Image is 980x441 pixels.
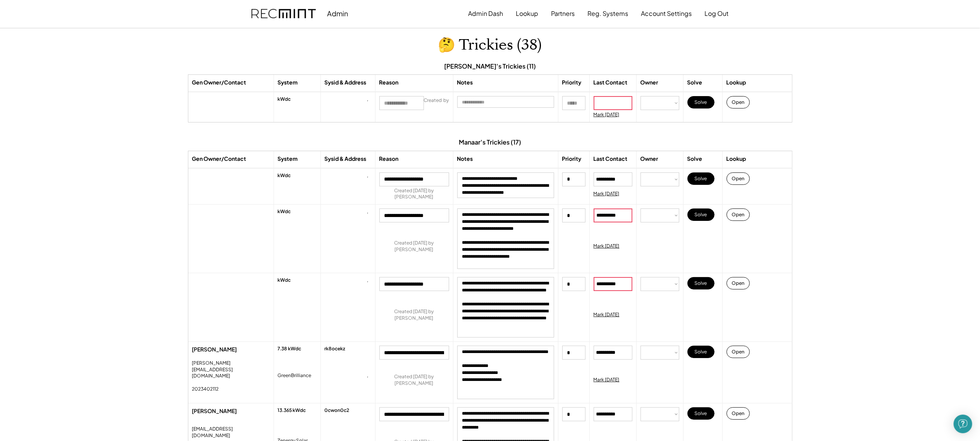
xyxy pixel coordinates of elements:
div: Solve [687,79,703,86]
div: Reason [379,155,399,163]
button: Reg. Systems [588,6,629,21]
button: Open [727,208,750,221]
div: 7.38 kWdc [278,346,301,352]
div: Created [DATE] by [PERSON_NAME] [379,240,449,253]
div: Mark [DATE] [594,243,620,250]
button: Log Out [705,6,729,21]
button: Open [727,172,750,185]
div: Lookup [727,79,746,86]
div: Lookup [727,155,746,163]
div: , [367,372,369,379]
div: Created [DATE] by [PERSON_NAME] [379,188,449,201]
div: Priority [562,155,582,163]
div: Notes [457,79,473,86]
div: Mark [DATE] [594,112,620,118]
button: Lookup [516,6,539,21]
div: 13.365 kWdc [278,407,306,414]
div: GreenBrilliance [278,372,312,379]
div: Solve [687,155,703,163]
img: recmint-logotype%403x.png [251,9,316,19]
button: Account Settings [641,6,692,21]
div: Last Contact [594,155,628,163]
div: Mark [DATE] [594,191,620,197]
div: , [367,96,369,103]
div: Created [DATE] by [PERSON_NAME] [379,374,449,387]
div: kWdc [278,277,291,284]
div: Manaar's Trickies (17) [459,138,521,146]
button: Solve [687,96,715,109]
div: [PERSON_NAME] [192,346,270,353]
div: kWdc [278,172,291,179]
div: Mark [DATE] [594,377,620,383]
button: Partners [551,6,575,21]
button: Solve [687,172,715,185]
div: [EMAIL_ADDRESS][DOMAIN_NAME] [192,426,270,439]
div: Notes [457,155,473,163]
div: System [278,79,298,86]
div: System [278,155,298,163]
div: Reason [379,79,399,86]
div: Owner [641,155,658,163]
div: , [367,172,369,179]
button: Admin Dash [468,6,503,21]
div: , [367,208,369,215]
div: Mark [DATE] [594,312,620,318]
button: Open [727,407,750,420]
div: Created [DATE] by [PERSON_NAME] [379,308,449,322]
button: Solve [687,346,715,358]
div: Admin [327,9,348,18]
div: Last Contact [594,79,628,86]
h1: 🤔 Trickies (38) [438,36,542,54]
div: Priority [562,79,582,86]
div: rk8ocekz [325,346,346,352]
button: Solve [687,277,715,289]
div: Open Intercom Messenger [954,415,972,433]
div: 0cwon0c2 [325,407,350,414]
div: [PERSON_NAME] [192,407,270,415]
button: Open [727,277,750,289]
button: Solve [687,407,715,420]
div: Owner [641,79,658,86]
div: [PERSON_NAME][EMAIL_ADDRESS][DOMAIN_NAME] [192,360,270,379]
button: Solve [687,208,715,221]
div: [PERSON_NAME]'s Trickies (11) [444,62,536,71]
button: Open [727,346,750,358]
div: Gen Owner/Contact [192,79,246,86]
div: , [367,277,369,284]
div: Sysid & Address [325,155,367,163]
div: Sysid & Address [325,79,367,86]
div: Created by [424,97,449,104]
button: Open [727,96,750,109]
div: Gen Owner/Contact [192,155,246,163]
div: kWdc [278,208,291,215]
div: 2023402112 [192,386,219,393]
div: kWdc [278,96,291,103]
